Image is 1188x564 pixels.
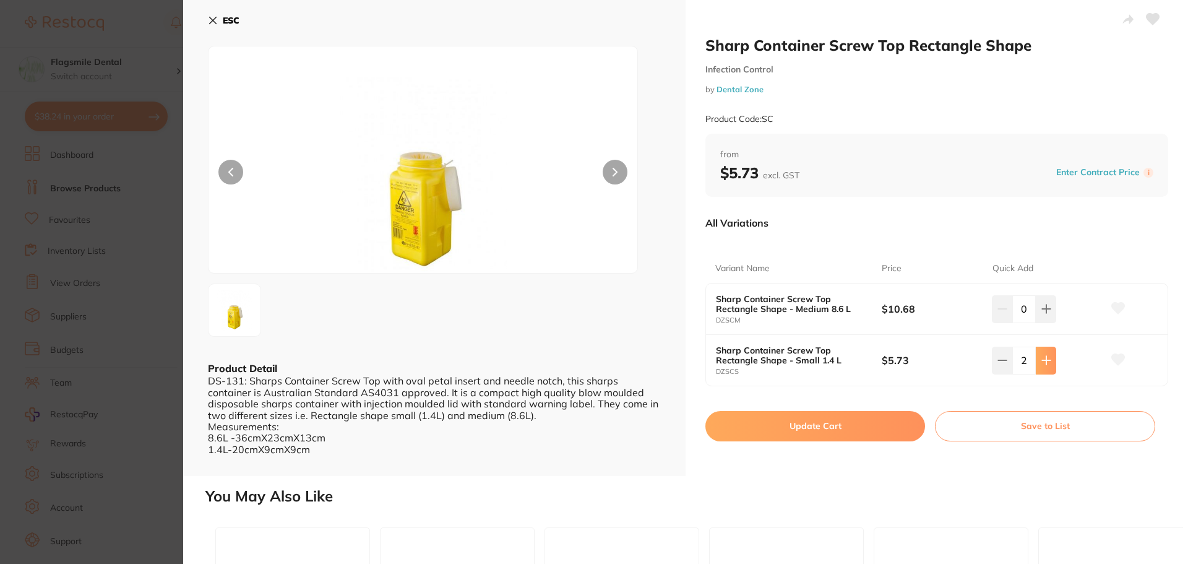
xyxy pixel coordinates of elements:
[295,77,552,273] img: Zw
[705,64,1168,75] small: Infection Control
[882,262,902,275] p: Price
[208,362,277,375] b: Product Detail
[1143,168,1153,178] label: i
[882,302,981,316] b: $10.68
[205,488,1183,505] h2: You May Also Like
[208,375,661,455] div: DS-131: Sharps Container Screw Top with oval petal insert and needle notch, this sharps container...
[717,84,764,94] a: Dental Zone
[705,36,1168,54] h2: Sharp Container Screw Top Rectangle Shape
[705,85,1168,94] small: by
[212,285,257,336] img: Zw
[935,411,1155,441] button: Save to List
[705,217,768,229] p: All Variations
[208,10,239,31] button: ESC
[223,15,239,26] b: ESC
[1052,167,1143,178] button: Enter Contract Price
[882,354,981,367] b: $5.73
[716,294,865,314] b: Sharp Container Screw Top Rectangle Shape - Medium 8.6 L
[705,411,925,441] button: Update Cart
[992,262,1033,275] p: Quick Add
[716,345,865,365] b: Sharp Container Screw Top Rectangle Shape - Small 1.4 L
[716,368,882,376] small: DZSCS
[705,114,773,124] small: Product Code: SC
[763,170,799,181] span: excl. GST
[716,316,882,324] small: DZSCM
[715,262,770,275] p: Variant Name
[720,149,1153,161] span: from
[720,163,799,182] b: $5.73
